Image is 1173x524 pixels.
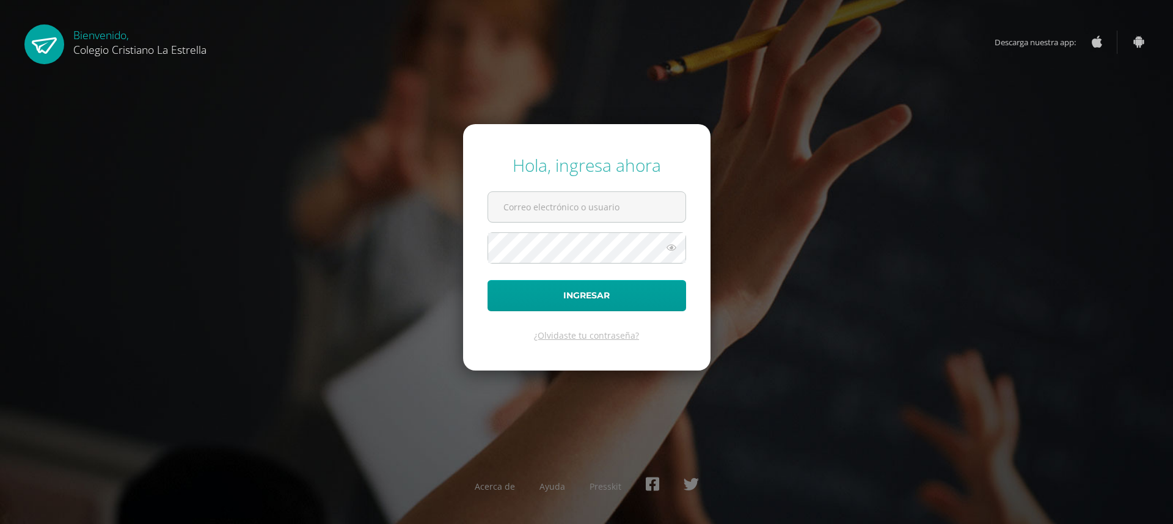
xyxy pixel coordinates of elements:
div: Hola, ingresa ahora [488,153,686,177]
a: Presskit [590,481,621,492]
div: Bienvenido, [73,24,206,57]
a: Acerca de [475,481,515,492]
a: Ayuda [539,481,565,492]
span: Descarga nuestra app: [995,31,1088,54]
button: Ingresar [488,280,686,311]
input: Correo electrónico o usuario [488,192,685,222]
span: Colegio Cristiano La Estrella [73,42,206,57]
a: ¿Olvidaste tu contraseña? [534,330,639,341]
